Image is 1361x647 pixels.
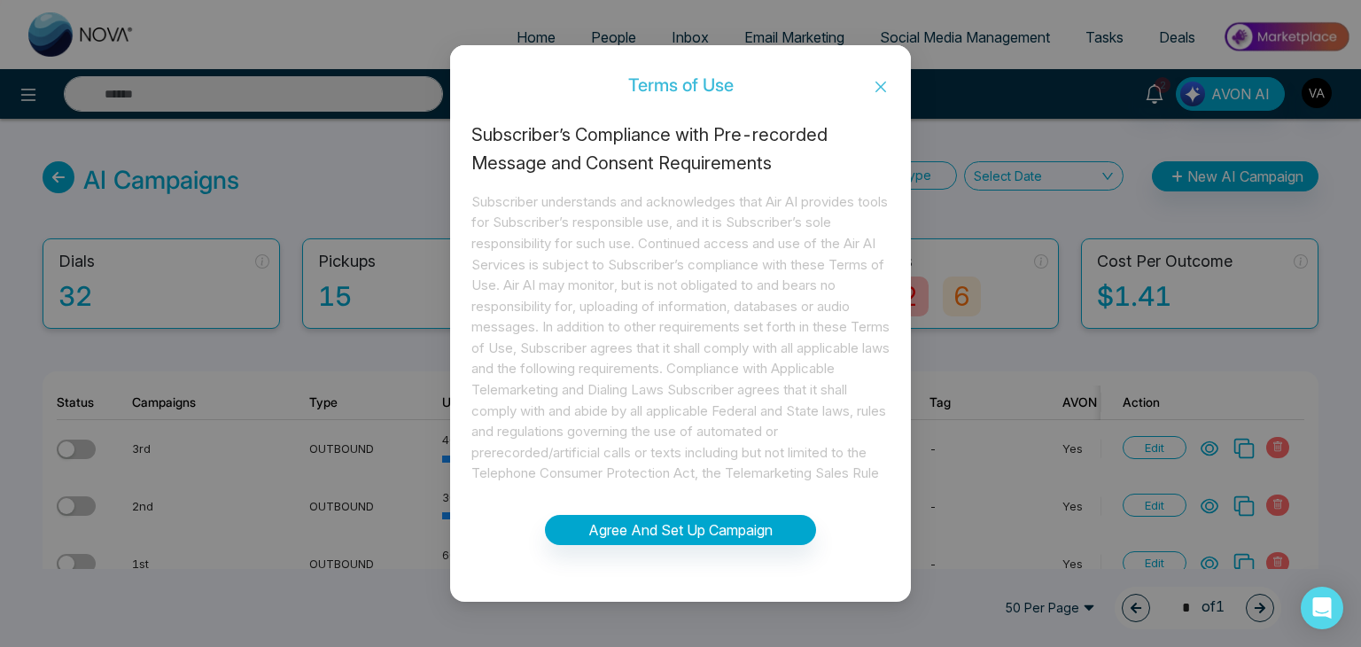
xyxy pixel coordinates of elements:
button: Close [851,63,911,111]
div: Subscriber understands and acknowledges that Air AI provides tools for Subscriber’s responsible u... [471,191,890,484]
div: Subscriber’s Compliance with Pre-recorded Message and Consent Requirements [471,121,890,177]
span: close [874,80,888,94]
div: Terms of Use [450,75,911,95]
button: Agree And Set Up Campaign [545,515,816,545]
div: Open Intercom Messenger [1301,587,1343,629]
